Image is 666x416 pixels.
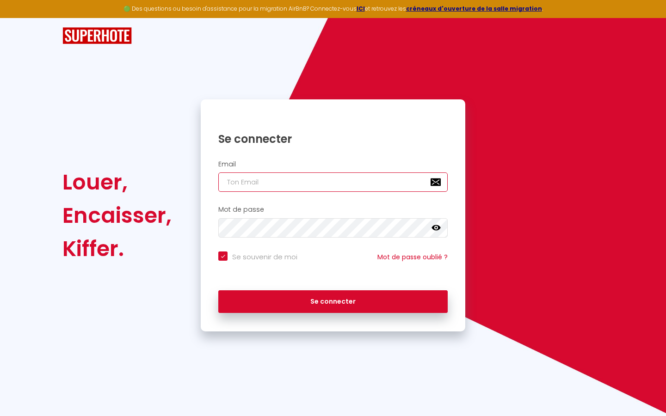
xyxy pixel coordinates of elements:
[218,172,448,192] input: Ton Email
[218,132,448,146] h1: Se connecter
[218,290,448,313] button: Se connecter
[62,232,172,265] div: Kiffer.
[218,206,448,214] h2: Mot de passe
[62,199,172,232] div: Encaisser,
[62,165,172,199] div: Louer,
[218,160,448,168] h2: Email
[357,5,365,12] a: ICI
[62,27,132,44] img: SuperHote logo
[7,4,35,31] button: Ouvrir le widget de chat LiveChat
[377,252,448,262] a: Mot de passe oublié ?
[406,5,542,12] a: créneaux d'ouverture de la salle migration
